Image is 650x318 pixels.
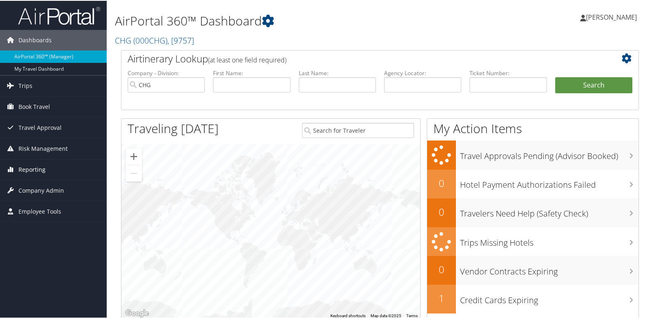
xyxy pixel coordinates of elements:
[427,255,639,284] a: 0Vendor Contracts Expiring
[18,29,52,50] span: Dashboards
[208,55,286,64] span: (at least one field required)
[213,68,290,76] label: First Name:
[580,4,645,29] a: [PERSON_NAME]
[18,159,46,179] span: Reporting
[406,313,418,317] a: Terms (opens in new tab)
[18,117,62,137] span: Travel Approval
[115,34,194,45] a: CHG
[133,34,167,45] span: ( 000CHG )
[128,51,589,65] h2: Airtinerary Lookup
[586,12,637,21] span: [PERSON_NAME]
[302,122,414,137] input: Search for Traveler
[460,232,639,248] h3: Trips Missing Hotels
[427,262,456,276] h2: 0
[427,290,456,304] h2: 1
[427,226,639,256] a: Trips Missing Hotels
[427,140,639,169] a: Travel Approvals Pending (Advisor Booked)
[555,76,632,93] button: Search
[167,34,194,45] span: , [ 9757 ]
[18,96,50,116] span: Book Travel
[460,290,639,305] h3: Credit Cards Expiring
[460,145,639,161] h3: Travel Approvals Pending (Advisor Booked)
[330,312,366,318] button: Keyboard shortcuts
[427,284,639,313] a: 1Credit Cards Expiring
[126,164,142,181] button: Zoom out
[427,119,639,136] h1: My Action Items
[18,5,100,25] img: airportal-logo.png
[460,203,639,219] h3: Travelers Need Help (Safety Check)
[460,174,639,190] h3: Hotel Payment Authorizations Failed
[427,175,456,189] h2: 0
[126,147,142,164] button: Zoom in
[427,204,456,218] h2: 0
[128,119,219,136] h1: Traveling [DATE]
[115,12,468,29] h1: AirPortal 360™ Dashboard
[18,75,32,95] span: Trips
[18,180,64,200] span: Company Admin
[427,169,639,198] a: 0Hotel Payment Authorizations Failed
[299,68,376,76] label: Last Name:
[124,307,151,318] img: Google
[427,198,639,226] a: 0Travelers Need Help (Safety Check)
[384,68,461,76] label: Agency Locator:
[18,138,68,158] span: Risk Management
[371,313,401,317] span: Map data ©2025
[124,307,151,318] a: Open this area in Google Maps (opens a new window)
[128,68,205,76] label: Company - Division:
[460,261,639,277] h3: Vendor Contracts Expiring
[469,68,547,76] label: Ticket Number:
[18,200,61,221] span: Employee Tools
